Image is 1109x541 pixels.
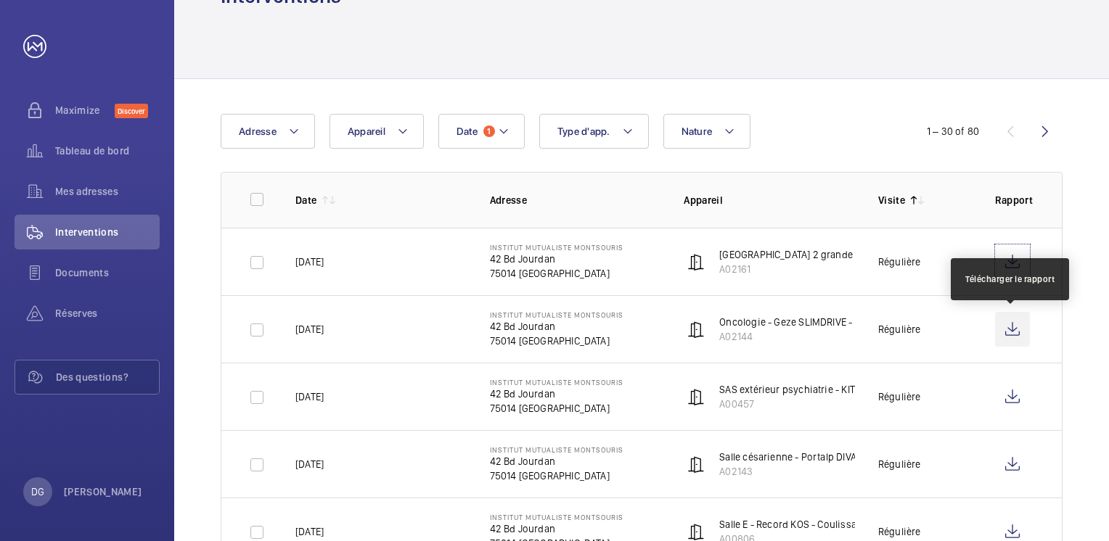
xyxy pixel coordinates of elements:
p: Institut Mutualiste Montsouris [490,445,623,454]
div: Régulière [878,322,921,336]
p: 42 Bd Jourdan [490,454,623,468]
p: 42 Bd Jourdan [490,252,623,266]
span: Nature [682,125,713,137]
p: Institut Mutualiste Montsouris [490,378,623,387]
p: DG [31,484,44,499]
p: [DATE] [295,322,324,336]
p: [DATE] [295,524,324,539]
div: Régulière [878,524,921,539]
span: Des questions? [56,370,159,384]
p: Salle E - Record KOS - Coulissante Etanche 1 porte plombée [719,517,983,532]
span: 1 [483,125,495,137]
span: Réserves [55,306,160,321]
p: [DATE] [295,255,324,269]
img: automatic_door.svg [687,321,705,338]
button: Nature [663,114,751,149]
span: Appareil [348,125,385,137]
div: Régulière [878,457,921,471]
div: Télécharger le rapport [965,273,1055,286]
p: Rapport [995,193,1033,207]
button: Adresse [221,114,315,149]
p: 75014 [GEOGRAPHIC_DATA] [490,334,623,348]
p: 42 Bd Jourdan [490,319,623,334]
p: Adresse [490,193,661,207]
button: Appareil [330,114,424,149]
p: 42 Bd Jourdan [490,387,623,401]
div: Régulière [878,389,921,404]
span: Interventions [55,225,160,239]
p: 75014 [GEOGRAPHIC_DATA] [490,266,623,281]
span: Adresse [239,125,277,137]
button: Date1 [438,114,525,149]
img: automatic_door.svg [687,455,705,473]
p: Institut Mutualiste Montsouris [490,513,623,521]
span: Type d'app. [557,125,610,137]
div: 1 – 30 of 80 [927,124,979,139]
span: Mes adresses [55,184,160,199]
p: Visite [878,193,905,207]
p: [PERSON_NAME] [64,484,142,499]
span: Discover [115,104,148,118]
p: A02143 [719,464,997,479]
p: A02144 [719,329,941,344]
div: Régulière [878,255,921,269]
p: Appareil [684,193,855,207]
p: Oncologie - Geze SLIMDRIVE - Coulissante 1 porte [719,315,941,329]
span: Documents [55,265,160,280]
p: 75014 [GEOGRAPHIC_DATA] [490,401,623,416]
p: Salle césarienne - Portalp DIVA 4 - Coulissante Etanche 1 porte [719,450,997,464]
span: Tableau de bord [55,144,160,158]
p: Date [295,193,316,207]
span: Maximize [55,103,115,117]
button: Type d'app. [539,114,649,149]
span: Date [457,125,478,137]
p: [DATE] [295,457,324,471]
p: 42 Bd Jourdan [490,521,623,536]
p: 75014 [GEOGRAPHIC_DATA] [490,468,623,483]
p: [DATE] [295,389,324,404]
p: Institut Mutualiste Montsouris [490,310,623,319]
p: Institut Mutualiste Montsouris [490,243,623,252]
img: automatic_door.svg [687,388,705,405]
img: automatic_door.svg [687,523,705,540]
img: automatic_door.svg [687,253,705,270]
